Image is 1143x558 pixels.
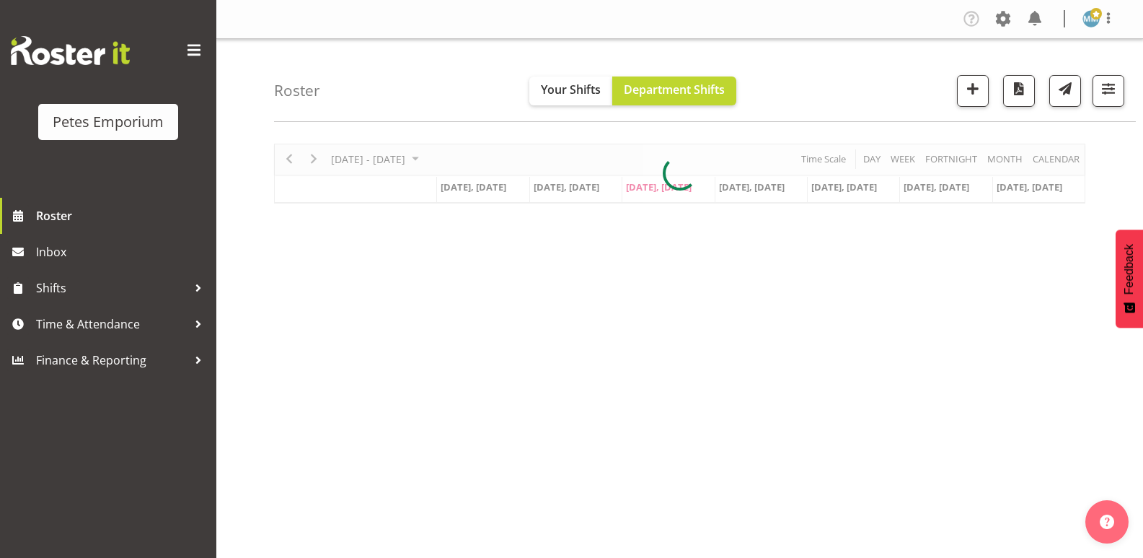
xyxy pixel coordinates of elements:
img: help-xxl-2.png [1100,515,1114,529]
img: mandy-mosley3858.jpg [1082,10,1100,27]
button: Filter Shifts [1093,75,1124,107]
span: Time & Attendance [36,313,187,335]
button: Send a list of all shifts for the selected filtered period to all rostered employees. [1049,75,1081,107]
span: Shifts [36,277,187,299]
div: Petes Emporium [53,111,164,133]
h4: Roster [274,82,320,99]
button: Department Shifts [612,77,736,105]
span: Inbox [36,241,209,263]
button: Download a PDF of the roster according to the set date range. [1003,75,1035,107]
span: Finance & Reporting [36,349,187,371]
button: Feedback - Show survey [1116,230,1143,328]
span: Roster [36,205,209,227]
button: Add a new shift [957,75,989,107]
span: Feedback [1123,244,1136,295]
span: Department Shifts [624,82,725,97]
span: Your Shifts [541,82,601,97]
img: Rosterit website logo [11,36,130,65]
button: Your Shifts [529,77,612,105]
